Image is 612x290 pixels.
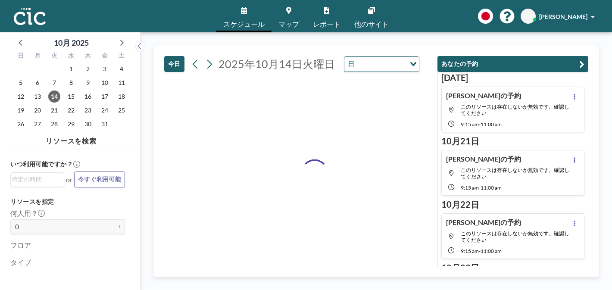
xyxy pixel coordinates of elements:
span: 9:15 AM [461,184,479,191]
div: 土 [113,51,130,62]
span: レポート [313,21,340,28]
span: 2025年10月28日火曜日 [48,118,60,130]
span: 2025年10月13日月曜日 [31,90,44,103]
span: 2025年10月5日日曜日 [15,77,27,89]
div: 火 [46,51,63,62]
span: 2025年10月1日水曜日 [65,63,77,75]
div: Search for option [11,173,64,186]
span: 2025年10月16日木曜日 [82,90,94,103]
span: 2025年10月2日木曜日 [82,63,94,75]
span: 2025年10月8日水曜日 [65,77,77,89]
span: このリソースは存在しないか無効です。確認してください [461,167,569,180]
span: 2025年10月7日火曜日 [48,77,60,89]
button: - [104,219,115,234]
h4: [PERSON_NAME]の予約 [446,91,521,100]
h3: 10月22日 [441,199,584,210]
span: 2025年10月10日金曜日 [99,77,111,89]
span: 2025年10月9日木曜日 [82,77,94,89]
span: [PERSON_NAME] [539,13,587,20]
button: あなたの予約 [437,56,588,72]
input: Search for option [357,59,405,70]
span: 2025年10月14日火曜日 [48,90,60,103]
h3: リソースを指定 [10,198,125,206]
span: - [479,248,481,254]
span: 2025年10月23日木曜日 [82,104,94,116]
span: 2025年10月31日金曜日 [99,118,111,130]
label: フロア [10,241,31,249]
span: RN [524,12,533,20]
span: 2025年10月20日月曜日 [31,104,44,116]
span: このリソースは存在しないか無効です。確認してください [461,230,569,243]
span: 2025年10月15日水曜日 [65,90,77,103]
span: 11:00 AM [481,248,502,254]
span: 2025年10月25日土曜日 [116,104,128,116]
div: 月 [29,51,46,62]
h3: 10月23日 [441,262,584,273]
div: 金 [96,51,113,62]
span: 2025年10月27日月曜日 [31,118,44,130]
label: タイプ [10,258,31,267]
span: 2025年10月3日金曜日 [99,63,111,75]
span: 2025年10月30日木曜日 [82,118,94,130]
span: 2025年10月24日金曜日 [99,104,111,116]
span: 他のサイト [354,21,389,28]
button: 今日 [164,56,184,72]
h4: [PERSON_NAME]の予約 [446,218,521,227]
span: - [479,121,481,128]
button: 今すぐ利用可能 [74,172,125,187]
div: 10月 2025 [54,37,89,49]
span: 2025年10月11日土曜日 [116,77,128,89]
h4: [PERSON_NAME]の予約 [446,155,521,163]
span: 2025年10月6日月曜日 [31,77,44,89]
span: 2025年10月4日土曜日 [116,63,128,75]
span: 9:15 AM [461,121,479,128]
h3: 10月21日 [441,136,584,147]
span: 2025年10月21日火曜日 [48,104,60,116]
div: 水 [63,51,80,62]
span: 2025年10月17日金曜日 [99,90,111,103]
button: + [115,219,125,234]
label: 何人用？ [10,209,45,218]
span: マップ [278,21,299,28]
span: 2025年10月19日日曜日 [15,104,27,116]
span: 11:00 AM [481,121,502,128]
span: 2025年10月26日日曜日 [15,118,27,130]
div: Search for option [344,57,419,72]
div: 木 [79,51,96,62]
span: 2025年10月12日日曜日 [15,90,27,103]
h4: リソースを検索 [10,133,132,145]
img: organization-logo [14,8,46,25]
span: 日 [346,59,356,70]
span: スケジュール [223,21,265,28]
span: このリソースは存在しないか無効です。確認してください [461,103,569,116]
h3: [DATE] [441,72,584,83]
span: 2025年10月22日水曜日 [65,104,77,116]
div: 日 [12,51,29,62]
span: 今すぐ利用可能 [78,175,121,184]
span: 9:15 AM [461,248,479,254]
input: Search for option [12,175,59,184]
span: - [479,184,481,191]
span: 2025年10月29日水曜日 [65,118,77,130]
span: or [66,175,72,184]
span: 2025年10月18日土曜日 [116,90,128,103]
span: 2025年10月14日火曜日 [219,57,335,70]
span: 11:00 AM [481,184,502,191]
